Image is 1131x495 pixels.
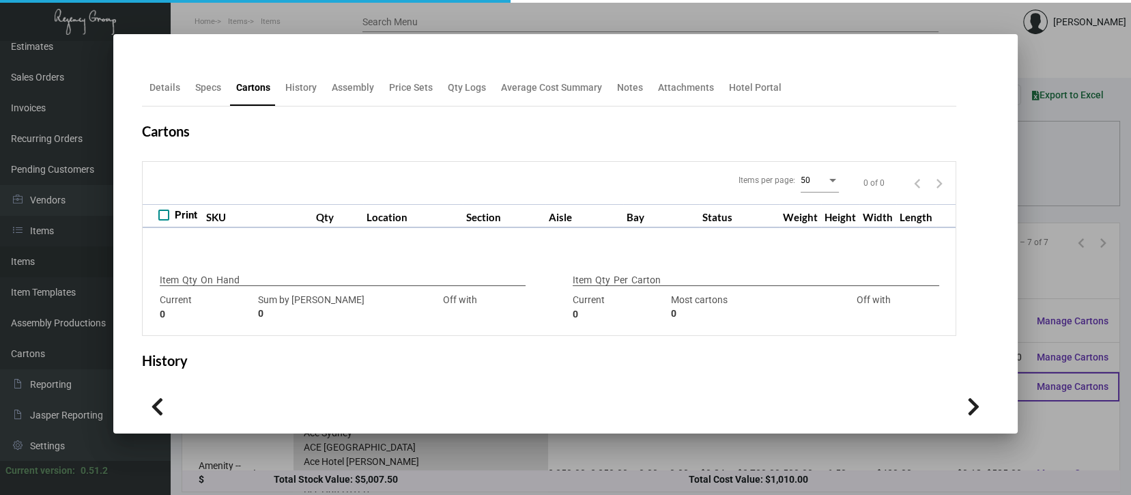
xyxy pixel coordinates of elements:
[573,293,664,322] div: Current
[617,81,643,95] div: Notes
[928,172,950,194] button: Next page
[658,81,714,95] div: Attachments
[573,273,592,287] p: Item
[216,273,240,287] p: Hand
[332,81,374,95] div: Assembly
[671,293,821,322] div: Most cartons
[729,81,782,95] div: Hotel Portal
[363,204,463,228] th: Location
[414,293,506,322] div: Off with
[859,204,896,228] th: Width
[828,293,919,322] div: Off with
[195,81,221,95] div: Specs
[779,204,821,228] th: Weight
[142,123,190,139] h2: Cartons
[863,177,885,189] div: 0 of 0
[5,464,75,478] div: Current version:
[463,204,545,228] th: Section
[595,273,610,287] p: Qty
[801,175,810,185] span: 50
[160,273,179,287] p: Item
[201,273,213,287] p: On
[389,81,433,95] div: Price Sets
[501,81,602,95] div: Average Cost Summary
[821,204,859,228] th: Height
[142,352,188,369] h2: History
[285,81,317,95] div: History
[81,464,108,478] div: 0.51.2
[631,273,661,287] p: Carton
[182,273,197,287] p: Qty
[160,293,251,322] div: Current
[149,81,180,95] div: Details
[175,207,197,223] span: Print
[448,81,486,95] div: Qty Logs
[623,204,699,228] th: Bay
[236,81,270,95] div: Cartons
[906,172,928,194] button: Previous page
[896,204,936,228] th: Length
[739,174,795,186] div: Items per page:
[801,175,839,186] mat-select: Items per page:
[545,204,623,228] th: Aisle
[313,204,363,228] th: Qty
[699,204,779,228] th: Status
[258,293,408,322] div: Sum by [PERSON_NAME]
[614,273,628,287] p: Per
[203,204,313,228] th: SKU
